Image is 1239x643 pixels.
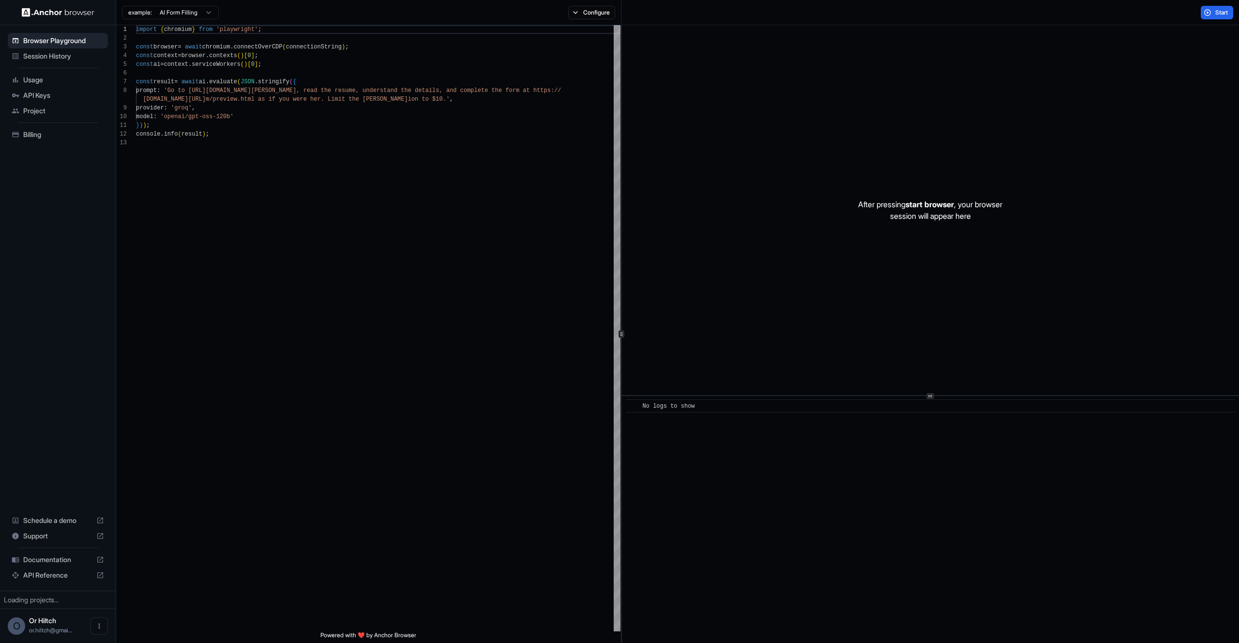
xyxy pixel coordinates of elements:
div: 2 [116,34,127,43]
div: 12 [116,130,127,138]
span: context [153,52,178,59]
span: API Keys [23,91,104,100]
span: : [157,87,160,94]
div: API Keys [8,88,108,103]
div: Usage [8,72,108,88]
span: ion to $10.' [408,96,450,103]
div: 4 [116,51,127,60]
span: Billing [23,130,104,139]
span: prompt [136,87,157,94]
span: e the form at https:// [484,87,561,94]
span: = [174,78,178,85]
span: Project [23,106,104,116]
span: ] [251,52,255,59]
div: 1 [116,25,127,34]
span: ( [283,44,286,50]
span: : [153,113,157,120]
span: 'groq' [171,105,192,111]
span: ) [342,44,345,50]
span: [ [244,52,247,59]
span: API Reference [23,570,92,580]
span: ; [345,44,348,50]
div: Project [8,103,108,119]
span: . [160,131,164,138]
span: context [164,61,188,68]
span: } [136,122,139,129]
div: Documentation [8,552,108,567]
div: 7 [116,77,127,86]
div: 5 [116,60,127,69]
div: Browser Playground [8,33,108,48]
span: const [136,44,153,50]
span: { [160,26,164,33]
span: const [136,52,153,59]
button: Start [1201,6,1233,19]
span: ai [199,78,206,85]
span: Or Hiltch [29,616,56,625]
span: Support [23,531,92,541]
span: contexts [209,52,237,59]
span: ai [153,61,160,68]
span: provider [136,105,164,111]
div: 13 [116,138,127,147]
span: , [192,105,195,111]
div: 8 [116,86,127,95]
span: ) [244,61,247,68]
span: or.hiltch@gmail.com [29,627,73,634]
span: = [178,52,181,59]
span: await [181,78,199,85]
button: Configure [568,6,615,19]
span: model [136,113,153,120]
span: m/preview.html as if you were her. Limit the [PERSON_NAME] [206,96,408,103]
span: serviceWorkers [192,61,241,68]
span: ( [237,78,241,85]
div: 6 [116,69,127,77]
p: After pressing , your browser session will appear here [858,199,1002,222]
span: [DOMAIN_NAME][URL] [143,96,206,103]
span: Schedule a demo [23,516,92,525]
span: ) [241,52,244,59]
span: ( [178,131,181,138]
span: ( [237,52,241,59]
span: ) [139,122,143,129]
span: 'Go to [URL][DOMAIN_NAME][PERSON_NAME], re [164,87,310,94]
span: . [188,61,192,68]
span: connectionString [286,44,342,50]
span: chromium [164,26,192,33]
img: Anchor Logo [22,8,94,17]
div: Schedule a demo [8,513,108,528]
div: API Reference [8,567,108,583]
span: 0 [247,52,251,59]
span: = [178,44,181,50]
span: Browser Playground [23,36,104,46]
div: 9 [116,104,127,112]
div: 11 [116,121,127,130]
div: 3 [116,43,127,51]
span: ( [241,61,244,68]
span: 'openai/gpt-oss-120b' [160,113,233,120]
span: result [153,78,174,85]
span: import [136,26,157,33]
span: chromium [202,44,230,50]
span: ; [147,122,150,129]
span: ) [202,131,206,138]
span: info [164,131,178,138]
span: ; [255,52,258,59]
span: = [160,61,164,68]
span: ​ [631,401,635,411]
div: Session History [8,48,108,64]
span: Start [1215,9,1229,16]
div: Support [8,528,108,544]
span: 0 [251,61,255,68]
span: from [199,26,213,33]
span: browser [181,52,206,59]
span: result [181,131,202,138]
span: connectOverCDP [234,44,283,50]
span: Usage [23,75,104,85]
span: [ [247,61,251,68]
span: . [206,78,209,85]
div: 10 [116,112,127,121]
span: ; [206,131,209,138]
div: Billing [8,127,108,142]
span: No logs to show [643,403,695,410]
